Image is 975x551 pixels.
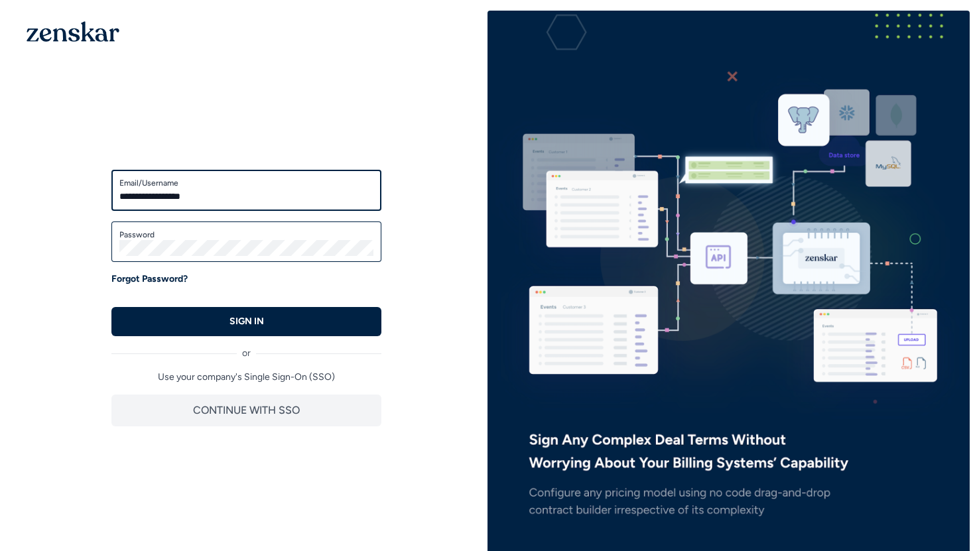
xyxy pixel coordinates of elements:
button: SIGN IN [111,307,381,336]
p: SIGN IN [229,315,264,328]
img: 1OGAJ2xQqyY4LXKgY66KYq0eOWRCkrZdAb3gUhuVAqdWPZE9SRJmCz+oDMSn4zDLXe31Ii730ItAGKgCKgCCgCikA4Av8PJUP... [27,21,119,42]
label: Password [119,229,373,240]
div: or [111,336,381,360]
p: Use your company's Single Sign-On (SSO) [111,371,381,384]
button: CONTINUE WITH SSO [111,395,381,426]
a: Forgot Password? [111,273,188,286]
label: Email/Username [119,178,373,188]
